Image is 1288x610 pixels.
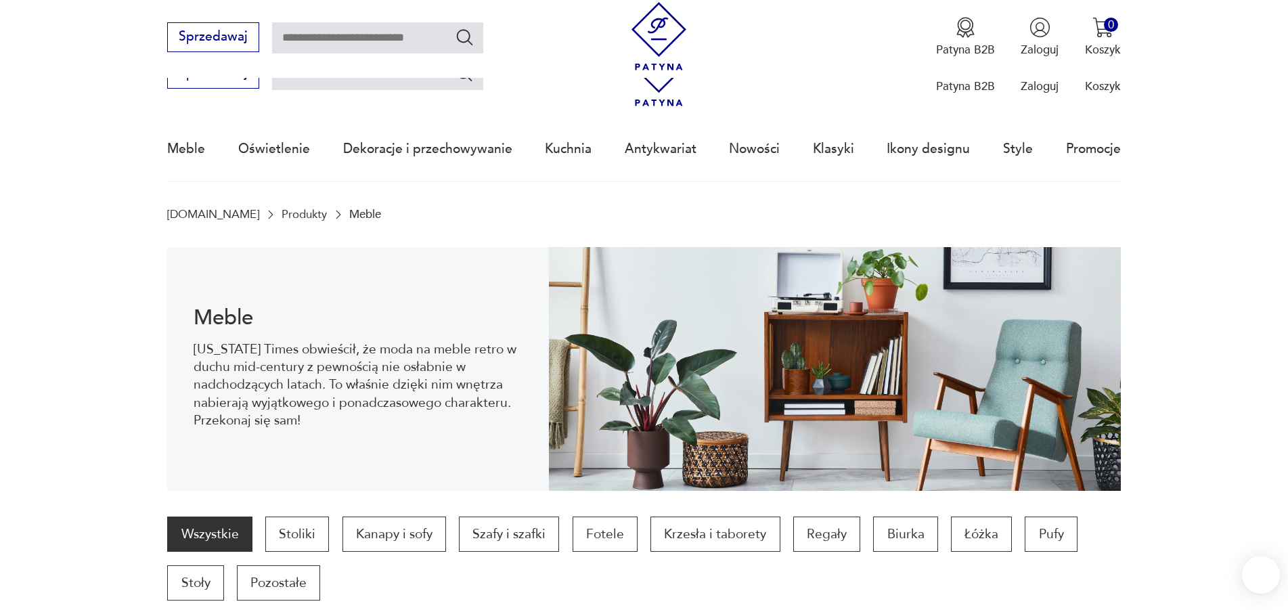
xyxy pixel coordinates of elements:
[793,517,860,552] a: Regały
[549,247,1121,491] img: Meble
[1092,17,1113,38] img: Ikona koszyka
[194,341,523,430] p: [US_STATE] Times obwieścił, że moda na meble retro w duchu mid-century z pewnością nie osłabnie w...
[1003,118,1033,180] a: Style
[167,22,259,52] button: Sprzedawaj
[873,517,937,552] a: Biurka
[167,32,259,43] a: Sprzedawaj
[237,565,320,601] a: Pozostałe
[167,565,223,601] a: Stoły
[936,17,995,58] a: Ikona medaluPatyna B2B
[167,118,205,180] a: Meble
[1029,17,1050,38] img: Ikonka użytkownika
[455,27,474,47] button: Szukaj
[265,517,329,552] a: Stoliki
[167,208,259,221] a: [DOMAIN_NAME]
[1021,79,1059,94] p: Zaloguj
[936,79,995,94] p: Patyna B2B
[167,517,252,552] a: Wszystkie
[1085,42,1121,58] p: Koszyk
[167,69,259,80] a: Sprzedawaj
[729,118,780,180] a: Nowości
[194,308,523,328] h1: Meble
[650,517,780,552] a: Krzesła i taborety
[1104,18,1118,32] div: 0
[625,2,693,70] img: Patyna - sklep z meblami i dekoracjami vintage
[238,118,310,180] a: Oświetlenie
[1085,17,1121,58] button: 0Koszyk
[1021,42,1059,58] p: Zaloguj
[459,517,559,552] a: Szafy i szafki
[1025,517,1077,552] a: Pufy
[349,208,381,221] p: Meble
[282,208,327,221] a: Produkty
[625,118,696,180] a: Antykwariat
[936,17,995,58] button: Patyna B2B
[951,517,1012,552] a: Łóżka
[813,118,854,180] a: Klasyki
[1066,118,1121,180] a: Promocje
[955,17,976,38] img: Ikona medalu
[343,118,512,180] a: Dekoracje i przechowywanie
[455,64,474,83] button: Szukaj
[1242,556,1280,594] iframe: Smartsupp widget button
[1085,79,1121,94] p: Koszyk
[936,42,995,58] p: Patyna B2B
[573,517,638,552] a: Fotele
[887,118,970,180] a: Ikony designu
[545,118,592,180] a: Kuchnia
[342,517,446,552] a: Kanapy i sofy
[1021,17,1059,58] button: Zaloguj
